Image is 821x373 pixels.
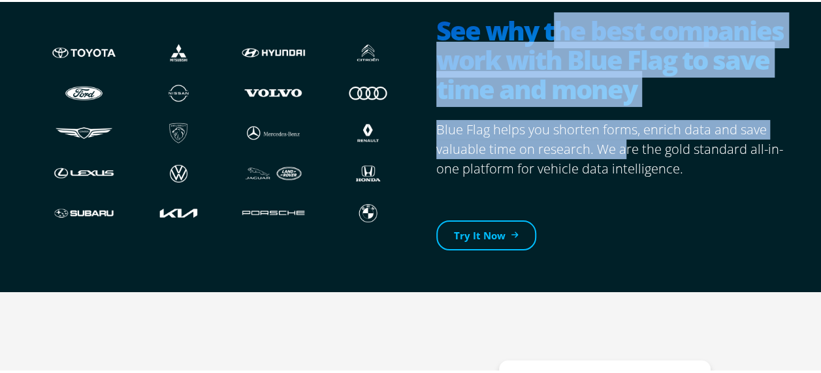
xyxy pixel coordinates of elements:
[50,199,118,224] img: Subaru logo
[239,78,308,103] img: Volvo logo
[334,78,402,103] img: Audi logo
[334,38,402,63] img: Citroen logo
[144,38,213,63] img: Mistubishi logo
[50,78,118,103] img: Ford logo
[50,119,118,143] img: Genesis logo
[144,199,213,224] img: Kia logo
[144,78,213,103] img: Nissan logo
[239,119,308,143] img: Mercedes logo
[334,199,402,224] img: BMW logo
[334,159,402,184] img: Honda logo
[334,119,402,143] img: Renault logo
[50,159,118,184] img: Lexus logo
[436,218,536,249] a: Try It Now
[239,199,308,224] img: Porshce logo
[436,14,794,105] h2: See why the best companies work with Blue Flag to save time and money
[50,38,118,63] img: Toyota logo
[436,118,794,177] p: Blue Flag helps you shorten forms, enrich data and save valuable time on research. We are the gol...
[144,119,213,143] img: Peugeot logo
[144,159,213,184] img: Volkswagen logo
[239,38,308,63] img: Hyundai logo
[239,159,308,184] img: JLR logo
